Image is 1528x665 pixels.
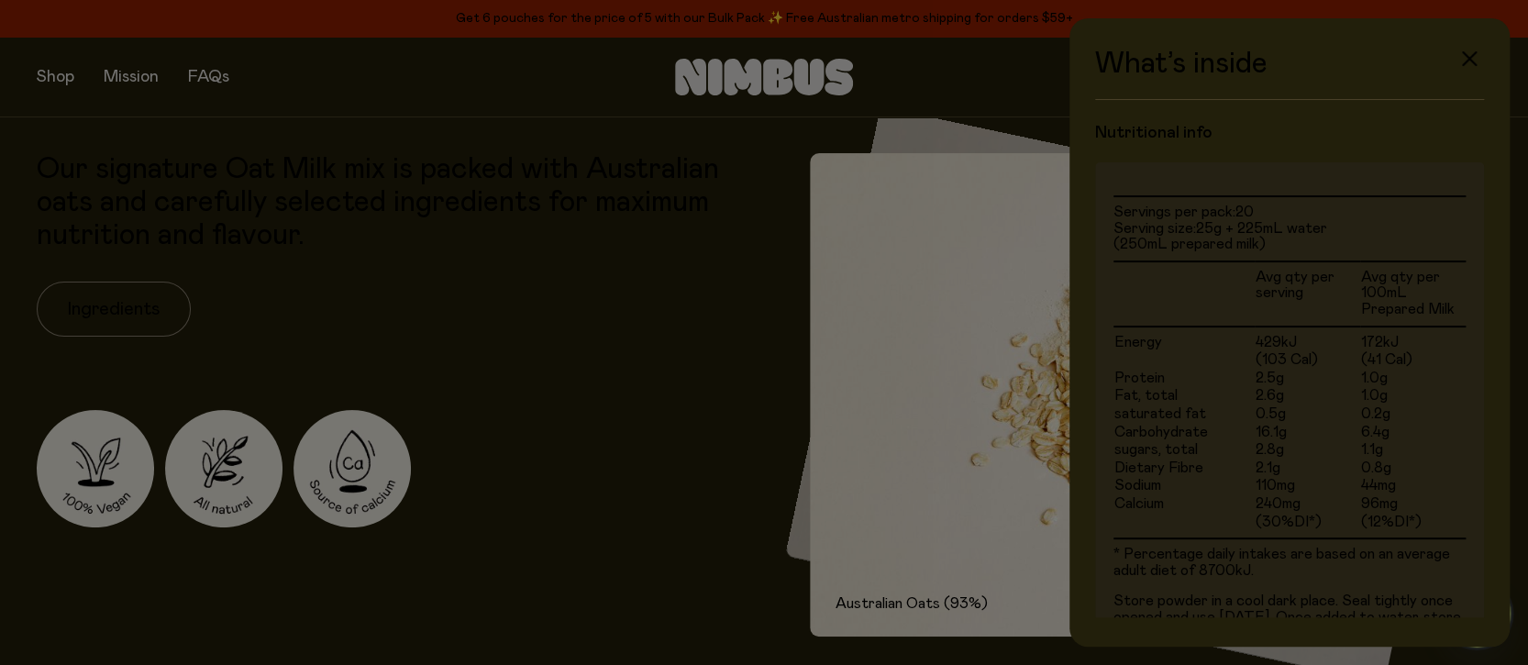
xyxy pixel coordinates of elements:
[1113,221,1327,252] span: 25g + 225mL water (250mL prepared milk)
[1235,205,1254,219] span: 20
[1360,424,1466,442] td: 6.4g
[1095,48,1484,100] h3: What’s inside
[1113,205,1466,221] li: Servings per pack:
[1114,478,1161,493] span: Sodium
[1360,477,1466,495] td: 44mg
[1255,441,1360,460] td: 2.8g
[1255,351,1360,370] td: (103 Cal)
[1255,424,1360,442] td: 16.1g
[1113,221,1466,253] li: Serving size:
[1255,370,1360,388] td: 2.5g
[1255,477,1360,495] td: 110mg
[1114,371,1165,385] span: Protein
[1114,388,1178,403] span: Fat, total
[1360,441,1466,460] td: 1.1g
[1255,405,1360,424] td: 0.5g
[1114,460,1203,475] span: Dietary Fibre
[1360,405,1466,424] td: 0.2g
[1360,387,1466,405] td: 1.0g
[1255,460,1360,478] td: 2.1g
[1114,425,1208,439] span: Carbohydrate
[1360,351,1466,370] td: (41 Cal)
[1095,122,1484,144] h4: Nutritional info
[1255,495,1360,514] td: 240mg
[1360,514,1466,538] td: (12%DI*)
[1255,514,1360,538] td: (30%DI*)
[1113,593,1466,642] p: Store powder in a cool dark place. Seal tightly once opened and use [DATE]. Once added to water, ...
[1114,335,1162,349] span: Energy
[1114,406,1206,421] span: saturated fat
[1360,327,1466,352] td: 172kJ
[1114,496,1164,511] span: Calcium
[1255,327,1360,352] td: 429kJ
[1255,387,1360,405] td: 2.6g
[1360,370,1466,388] td: 1.0g
[1360,495,1466,514] td: 96mg
[1114,442,1198,457] span: sugars, total
[1113,547,1466,579] p: * Percentage daily intakes are based on an average adult diet of 8700kJ.
[1255,261,1360,327] th: Avg qty per serving
[1360,261,1466,327] th: Avg qty per 100mL Prepared Milk
[1360,460,1466,478] td: 0.8g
